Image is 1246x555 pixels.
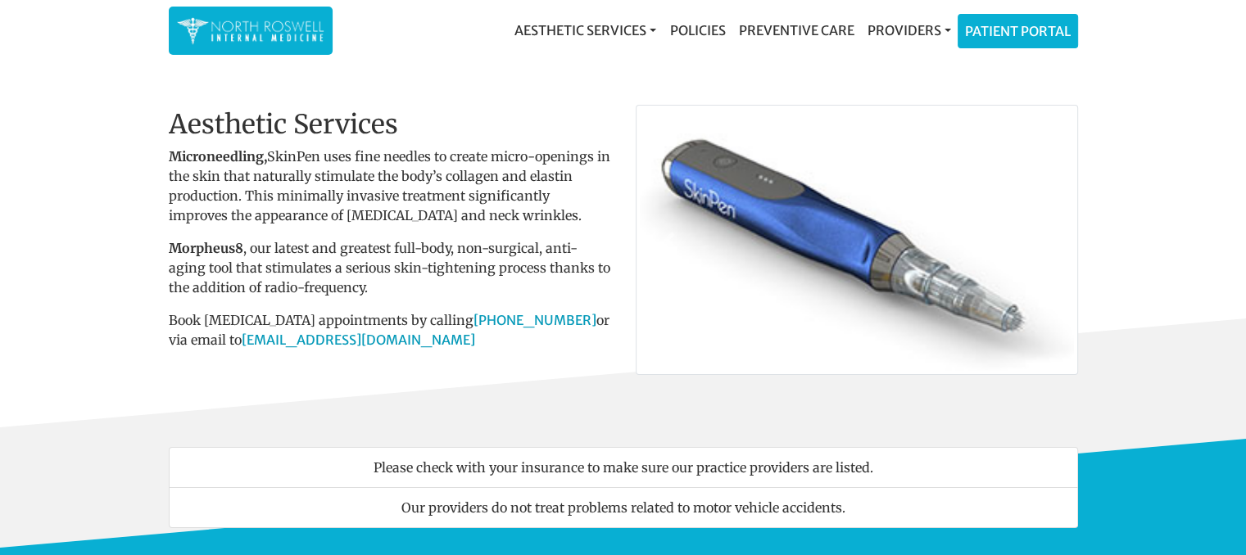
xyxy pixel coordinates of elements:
[169,487,1078,528] li: Our providers do not treat problems related to motor vehicle accidents.
[169,238,611,297] p: , our latest and greatest full-body, non-surgical, anti-aging tool that stimulates a serious skin...
[169,147,611,225] p: SkinPen uses fine needles to create micro-openings in the skin that naturally stimulate the body’...
[177,15,324,47] img: North Roswell Internal Medicine
[169,310,611,350] p: Book [MEDICAL_DATA] appointments by calling or via email to
[958,15,1077,47] a: Patient Portal
[663,14,732,47] a: Policies
[732,14,860,47] a: Preventive Care
[169,148,267,165] strong: Microneedling,
[860,14,957,47] a: Providers
[169,240,243,256] b: Morpheus8
[169,447,1078,488] li: Please check with your insurance to make sure our practice providers are listed.
[473,312,596,328] a: [PHONE_NUMBER]
[169,109,611,140] h2: Aesthetic Services
[508,14,663,47] a: Aesthetic Services
[242,332,475,348] a: [EMAIL_ADDRESS][DOMAIN_NAME]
